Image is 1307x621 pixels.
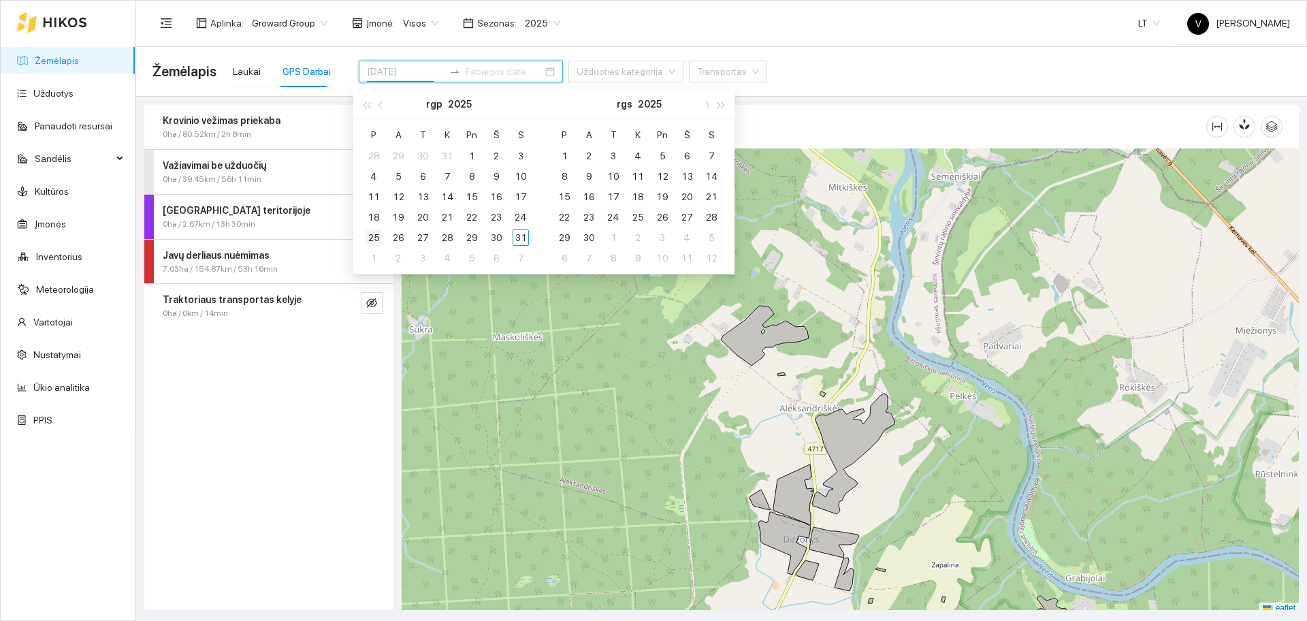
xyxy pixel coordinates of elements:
td: 2025-08-23 [484,207,509,227]
td: 2025-09-26 [650,207,675,227]
div: 5 [464,250,480,266]
span: menu-fold [160,17,172,29]
div: GPS Darbai [283,64,331,79]
td: 2025-10-08 [601,248,626,268]
button: rgs [617,91,632,118]
div: 8 [464,168,480,185]
div: 1 [464,148,480,164]
td: 2025-10-12 [699,248,724,268]
div: 9 [488,168,504,185]
td: 2025-09-01 [552,146,577,166]
div: 27 [415,229,431,246]
div: 19 [654,189,671,205]
span: V [1195,13,1201,35]
td: 2025-07-31 [435,146,459,166]
div: 25 [630,209,646,225]
td: 2025-09-08 [552,166,577,187]
td: 2025-08-15 [459,187,484,207]
td: 2025-09-13 [675,166,699,187]
div: 10 [605,168,622,185]
div: 31 [513,229,529,246]
div: 16 [581,189,597,205]
div: 9 [630,250,646,266]
div: 7 [513,250,529,266]
td: 2025-09-29 [552,227,577,248]
td: 2025-09-03 [410,248,435,268]
div: 11 [630,168,646,185]
td: 2025-08-25 [361,227,386,248]
a: Nustatymai [33,349,81,360]
div: 28 [439,229,455,246]
a: Leaflet [1263,603,1295,613]
a: Panaudoti resursai [35,121,112,131]
div: 13 [679,168,695,185]
td: 2025-10-02 [626,227,650,248]
div: 26 [390,229,406,246]
div: 11 [679,250,695,266]
td: 2025-08-30 [484,227,509,248]
span: Žemėlapis [152,61,216,82]
td: 2025-08-04 [361,166,386,187]
span: 0ha / 0km / 14min [163,307,228,320]
td: 2025-09-21 [699,187,724,207]
td: 2025-09-05 [650,146,675,166]
div: 14 [703,168,720,185]
button: eye-invisible [361,292,383,314]
button: column-width [1206,116,1228,138]
span: Visos [403,13,438,33]
div: 31 [439,148,455,164]
div: 15 [464,189,480,205]
div: 3 [654,229,671,246]
td: 2025-10-09 [626,248,650,268]
th: Pn [650,124,675,146]
div: 4 [439,250,455,266]
td: 2025-09-04 [626,146,650,166]
th: K [626,124,650,146]
div: 28 [703,209,720,225]
div: 3 [605,148,622,164]
div: 29 [464,229,480,246]
div: 16 [488,189,504,205]
div: 10 [513,168,529,185]
td: 2025-08-06 [410,166,435,187]
input: Pradžios data [367,64,444,79]
a: Užduotys [33,88,74,99]
a: PPIS [33,415,52,426]
span: Įmonė : [366,16,395,31]
td: 2025-09-01 [361,248,386,268]
div: 5 [654,148,671,164]
div: 2 [630,229,646,246]
td: 2025-09-24 [601,207,626,227]
div: [GEOGRAPHIC_DATA] teritorijoje0ha / 2.67km / 13h 30mineye-invisible [144,195,393,239]
div: Žemėlapis [418,107,1206,146]
strong: Javų derliaus nuėmimas [163,250,270,261]
span: [PERSON_NAME] [1187,18,1290,29]
th: A [386,124,410,146]
td: 2025-08-08 [459,166,484,187]
button: menu-fold [152,10,180,37]
div: 30 [415,148,431,164]
div: 28 [366,148,382,164]
strong: Važiavimai be užduočių [163,160,266,171]
div: 18 [630,189,646,205]
th: T [601,124,626,146]
div: 12 [703,250,720,266]
td: 2025-09-06 [484,248,509,268]
button: rgp [426,91,442,118]
td: 2025-09-11 [626,166,650,187]
strong: [GEOGRAPHIC_DATA] teritorijoje [163,205,310,216]
div: 19 [390,209,406,225]
a: Kultūros [35,186,69,197]
div: 6 [415,168,431,185]
span: eye-invisible [366,298,377,310]
td: 2025-09-09 [577,166,601,187]
td: 2025-09-19 [650,187,675,207]
td: 2025-09-05 [459,248,484,268]
div: 2 [390,250,406,266]
td: 2025-09-27 [675,207,699,227]
a: Meteorologija [36,284,94,295]
span: 7.03ha / 154.87km / 53h 16min [163,263,278,276]
td: 2025-09-23 [577,207,601,227]
td: 2025-09-28 [699,207,724,227]
div: 7 [439,168,455,185]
